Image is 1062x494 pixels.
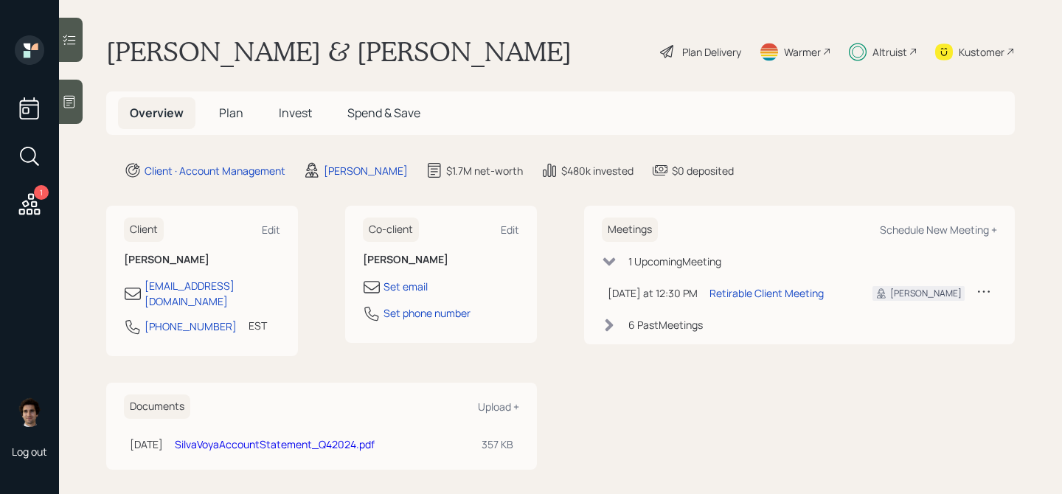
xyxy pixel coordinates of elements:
span: Overview [130,105,184,121]
div: $0 deposited [672,163,734,178]
div: $1.7M net-worth [446,163,523,178]
div: [DATE] at 12:30 PM [608,285,698,301]
div: 1 Upcoming Meeting [628,254,721,269]
div: [DATE] [130,436,163,452]
h6: Co-client [363,218,419,242]
div: Altruist [872,44,907,60]
h1: [PERSON_NAME] & [PERSON_NAME] [106,35,572,68]
div: Set email [383,279,428,294]
h6: Client [124,218,164,242]
div: 357 KB [482,436,513,452]
div: Edit [262,223,280,237]
div: [PERSON_NAME] [324,163,408,178]
img: harrison-schaefer-headshot-2.png [15,397,44,427]
div: $480k invested [561,163,634,178]
div: [PHONE_NUMBER] [145,319,237,334]
div: Kustomer [959,44,1004,60]
div: Set phone number [383,305,471,321]
h6: [PERSON_NAME] [363,254,519,266]
div: Warmer [784,44,821,60]
div: [EMAIL_ADDRESS][DOMAIN_NAME] [145,278,280,309]
div: Plan Delivery [682,44,741,60]
div: [PERSON_NAME] [890,287,962,300]
h6: Documents [124,394,190,419]
div: 6 Past Meeting s [628,317,703,333]
div: EST [249,318,267,333]
div: Upload + [478,400,519,414]
a: SilvaVoyaAccountStatement_Q42024.pdf [175,437,375,451]
h6: [PERSON_NAME] [124,254,280,266]
div: Log out [12,445,47,459]
span: Plan [219,105,243,121]
div: Edit [501,223,519,237]
span: Spend & Save [347,105,420,121]
span: Invest [279,105,312,121]
div: 1 [34,185,49,200]
h6: Meetings [602,218,658,242]
div: Client · Account Management [145,163,285,178]
div: Retirable Client Meeting [709,285,824,301]
div: Schedule New Meeting + [880,223,997,237]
